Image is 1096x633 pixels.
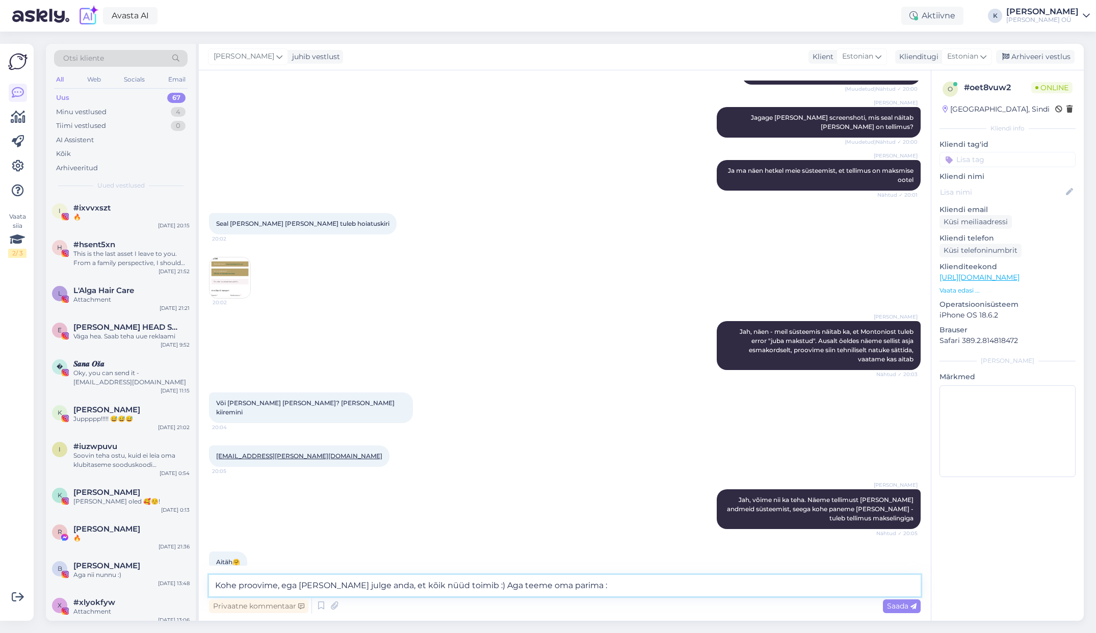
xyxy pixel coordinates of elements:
[808,51,833,62] div: Klient
[940,244,1022,257] div: Küsi telefoninumbrit
[160,304,190,312] div: [DATE] 21:21
[8,249,27,258] div: 2 / 3
[58,528,62,536] span: R
[887,601,917,611] span: Saada
[940,299,1076,310] p: Operatsioonisüsteem
[940,187,1064,198] input: Lisa nimi
[940,261,1076,272] p: Klienditeekond
[845,85,918,93] span: (Muudetud) Nähtud ✓ 20:00
[940,215,1012,229] div: Küsi meiliaadressi
[943,104,1050,115] div: [GEOGRAPHIC_DATA], Sindi
[212,235,250,243] span: 20:02
[77,5,99,27] img: explore-ai
[63,53,104,64] span: Otsi kliente
[58,565,62,572] span: B
[103,7,158,24] a: Avasta AI
[1031,82,1073,93] span: Online
[160,469,190,477] div: [DATE] 0:54
[73,524,140,534] span: Riina Maat
[73,249,190,268] div: This is the last asset I leave to you. From a family perspective, I should give you this account....
[940,139,1076,150] p: Kliendi tag'id
[122,73,147,86] div: Socials
[901,7,963,25] div: Aktiivne
[876,371,918,378] span: Nähtud ✓ 20:03
[874,99,918,107] span: [PERSON_NAME]
[948,85,953,93] span: o
[8,212,27,258] div: Vaata siia
[288,51,340,62] div: juhib vestlust
[73,534,190,543] div: 🔥
[59,445,61,453] span: i
[57,363,63,371] span: �
[210,257,250,298] img: Attachment
[56,135,94,145] div: AI Assistent
[73,332,190,341] div: Väga hea. Saab teha uue reklaami
[876,530,918,537] span: Nähtud ✓ 20:05
[842,51,873,62] span: Estonian
[73,497,190,506] div: [PERSON_NAME] oled 🥰☺️!
[8,52,28,71] img: Askly Logo
[56,121,106,131] div: Tiimi vestlused
[874,152,918,160] span: [PERSON_NAME]
[158,424,190,431] div: [DATE] 21:02
[940,286,1076,295] p: Vaata edasi ...
[54,73,66,86] div: All
[73,442,117,451] span: #iuzwpuvu
[751,114,915,130] span: Jagage [PERSON_NAME] screenshoti, mis seal näitab [PERSON_NAME] on tellimus?
[940,356,1076,365] div: [PERSON_NAME]
[727,496,915,522] span: Jah, võime nii ka teha. Näeme tellimust [PERSON_NAME] andmeid süsteemist, seega kohe paneme [PERS...
[159,543,190,550] div: [DATE] 21:36
[56,107,107,117] div: Minu vestlused
[73,405,140,414] span: KATRI TELLER
[214,51,274,62] span: [PERSON_NAME]
[57,244,62,251] span: h
[940,152,1076,167] input: Lisa tag
[167,93,186,103] div: 67
[209,599,308,613] div: Privaatne kommentaar
[895,51,938,62] div: Klienditugi
[56,93,69,103] div: Uus
[58,491,62,499] span: K
[940,372,1076,382] p: Märkmed
[874,313,918,321] span: [PERSON_NAME]
[740,328,915,363] span: Jah, näen - meil süsteemis näitab ka, et Montoniost tuleb error "juba makstud". Ausalt öeldes näe...
[171,107,186,117] div: 4
[216,220,389,227] span: Seal [PERSON_NAME] [PERSON_NAME] tuleb hoiatuskiri
[1006,8,1090,24] a: [PERSON_NAME][PERSON_NAME] OÜ
[940,310,1076,321] p: iPhone OS 18.6.2
[940,325,1076,335] p: Brauser
[73,203,111,213] span: #ixvvxszt
[73,607,190,616] div: Attachment
[73,598,115,607] span: #xlyokfyw
[73,359,105,368] span: 𝑺𝒂𝒏𝒂 𝑶𝒔̌𝒂
[1006,16,1079,24] div: [PERSON_NAME] OÜ
[212,424,250,431] span: 20:04
[947,51,978,62] span: Estonian
[59,207,61,215] span: i
[85,73,103,86] div: Web
[158,616,190,624] div: [DATE] 13:06
[940,171,1076,182] p: Kliendi nimi
[97,181,145,190] span: Uued vestlused
[940,233,1076,244] p: Kliendi telefon
[209,575,921,596] textarea: Kohe proovime, ega [PERSON_NAME] julge anda, et kõik nüüd toimib :) Aga teeme oma parima :
[728,167,915,183] span: Ja ma näen hetkel meie süsteemist, et tellimus on maksmise ootel
[874,481,918,489] span: [PERSON_NAME]
[158,579,190,587] div: [DATE] 13:48
[73,561,140,570] span: Britte Maidra-Torro
[56,149,71,159] div: Kõik
[940,204,1076,215] p: Kliendi email
[73,286,134,295] span: L'Alga Hair Care
[58,326,62,334] span: E
[964,82,1031,94] div: # oet8vuw2
[216,452,382,460] a: [EMAIL_ADDRESS][PERSON_NAME][DOMAIN_NAME]
[73,570,190,579] div: Aga nii nunnu :)
[212,467,250,475] span: 20:05
[171,121,186,131] div: 0
[159,268,190,275] div: [DATE] 21:52
[161,387,190,394] div: [DATE] 11:15
[1006,8,1079,16] div: [PERSON_NAME]
[877,191,918,199] span: Nähtud ✓ 20:01
[58,601,62,609] span: x
[940,335,1076,346] p: Safari 389.2.814818472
